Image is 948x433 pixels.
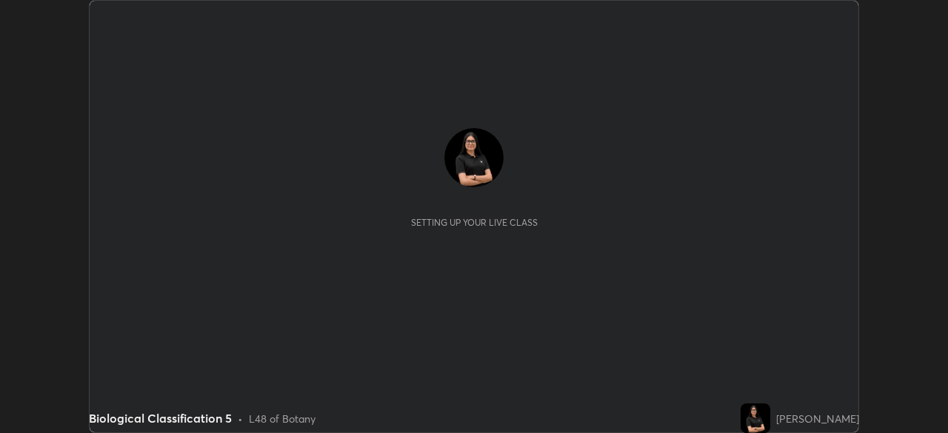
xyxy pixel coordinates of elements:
[776,411,859,426] div: [PERSON_NAME]
[89,409,232,427] div: Biological Classification 5
[741,403,770,433] img: 2bae6509bf0947e3a873d2d6ab89f9eb.jpg
[249,411,316,426] div: L48 of Botany
[238,411,243,426] div: •
[444,128,504,187] img: 2bae6509bf0947e3a873d2d6ab89f9eb.jpg
[411,217,538,228] div: Setting up your live class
